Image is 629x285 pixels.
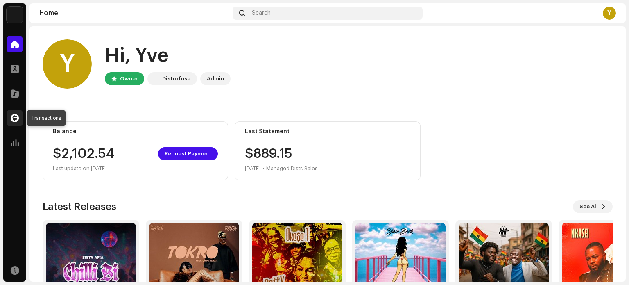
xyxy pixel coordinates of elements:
re-o-card-value: Last Statement [235,121,420,180]
div: Admin [207,74,224,84]
div: Y [43,39,92,89]
div: Y [603,7,616,20]
div: Hi, Yve [105,43,231,69]
h3: Latest Releases [43,200,116,213]
img: d2aa0cbd-a7c5-4415-a2db-d89cbbfee7ff [7,7,23,23]
div: Distrofuse [162,74,190,84]
div: Last update on [DATE] [53,164,218,173]
img: d2aa0cbd-a7c5-4415-a2db-d89cbbfee7ff [149,74,159,84]
span: See All [579,198,598,215]
div: Balance [53,128,218,135]
div: [DATE] [245,164,261,173]
span: Request Payment [165,146,211,162]
div: Managed Distr. Sales [266,164,318,173]
button: Request Payment [158,147,218,160]
div: • [262,164,265,173]
div: Home [39,10,229,16]
span: Search [252,10,271,16]
div: Owner [120,74,138,84]
div: Last Statement [245,128,410,135]
button: See All [573,200,613,213]
re-o-card-value: Balance [43,121,228,180]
